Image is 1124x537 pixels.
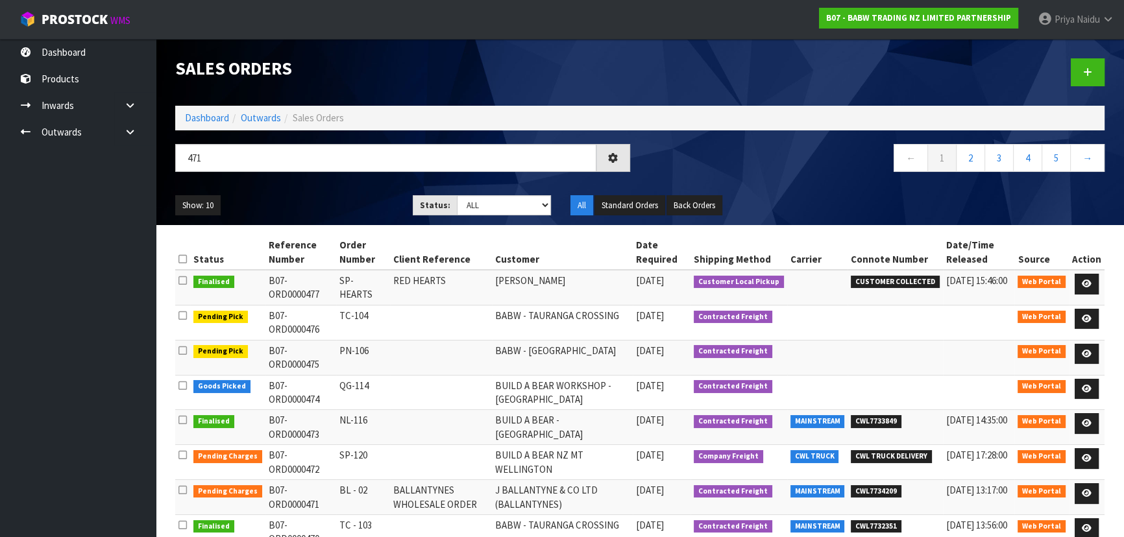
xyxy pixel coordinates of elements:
td: PN-106 [336,340,390,375]
span: Pending Pick [193,311,248,324]
span: [DATE] [636,519,664,531]
span: [DATE] 15:46:00 [946,274,1007,287]
span: [DATE] [636,414,664,426]
span: [DATE] [636,379,664,392]
th: Source [1014,235,1069,270]
th: Carrier [787,235,848,270]
img: cube-alt.png [19,11,36,27]
a: 2 [956,144,985,172]
a: Dashboard [185,112,229,124]
span: Web Portal [1018,276,1066,289]
span: Finalised [193,520,234,533]
span: Pending Charges [193,485,262,498]
strong: Status: [420,200,450,211]
a: B07 - BABW TRADING NZ LIMITED PARTNERSHIP [819,8,1018,29]
td: B07-ORD0000477 [265,270,337,305]
td: BUILD A BEAR WORKSHOP - [GEOGRAPHIC_DATA] [492,375,633,410]
nav: Page navigation [650,144,1105,176]
span: Sales Orders [293,112,344,124]
td: NL-116 [336,410,390,445]
td: B07-ORD0000475 [265,340,337,375]
th: Date Required [633,235,690,270]
th: Status [190,235,265,270]
span: Web Portal [1018,485,1066,498]
a: 4 [1013,144,1042,172]
small: WMS [110,14,130,27]
span: Contracted Freight [694,485,772,498]
span: Web Portal [1018,380,1066,393]
span: Web Portal [1018,450,1066,463]
a: 3 [984,144,1014,172]
td: B07-ORD0000472 [265,445,337,480]
span: [DATE] [636,274,664,287]
span: [DATE] 17:28:00 [946,449,1007,461]
th: Customer [492,235,633,270]
span: Web Portal [1018,415,1066,428]
td: BABW - TAURANGA CROSSING [492,305,633,340]
span: Pending Pick [193,345,248,358]
h1: Sales Orders [175,58,630,78]
td: [PERSON_NAME] [492,270,633,305]
th: Reference Number [265,235,337,270]
span: [DATE] 13:17:00 [946,484,1007,496]
span: Contracted Freight [694,380,772,393]
span: Customer Local Pickup [694,276,784,289]
th: Order Number [336,235,390,270]
span: Goods Picked [193,380,250,393]
td: B07-ORD0000473 [265,410,337,445]
button: Show: 10 [175,195,221,216]
span: Naidu [1077,13,1100,25]
td: QG-114 [336,375,390,410]
a: Outwards [241,112,281,124]
span: [DATE] [636,449,664,461]
span: Company Freight [694,450,763,463]
span: Contracted Freight [694,345,772,358]
td: TC-104 [336,305,390,340]
a: ← [894,144,928,172]
span: ProStock [42,11,108,28]
span: CWL TRUCK DELIVERY [851,450,932,463]
strong: B07 - BABW TRADING NZ LIMITED PARTNERSHIP [826,12,1011,23]
span: CWL7732351 [851,520,901,533]
span: Contracted Freight [694,520,772,533]
a: 5 [1042,144,1071,172]
span: CWL7733849 [851,415,901,428]
th: Connote Number [848,235,943,270]
span: Contracted Freight [694,415,772,428]
span: Web Portal [1018,311,1066,324]
span: [DATE] 14:35:00 [946,414,1007,426]
th: Date/Time Released [943,235,1015,270]
span: Web Portal [1018,345,1066,358]
th: Shipping Method [690,235,787,270]
span: CWL7734209 [851,485,901,498]
button: Standard Orders [594,195,665,216]
span: CUSTOMER COLLECTED [851,276,940,289]
span: [DATE] 13:56:00 [946,519,1007,531]
span: Pending Charges [193,450,262,463]
span: Web Portal [1018,520,1066,533]
span: Contracted Freight [694,311,772,324]
a: → [1070,144,1105,172]
td: BUILD A BEAR - [GEOGRAPHIC_DATA] [492,410,633,445]
td: BALLANTYNES WHOLESALE ORDER [390,480,492,515]
td: RED HEARTS [390,270,492,305]
th: Client Reference [390,235,492,270]
td: BL - 02 [336,480,390,515]
input: Search sales orders [175,144,596,172]
span: [DATE] [636,484,664,496]
a: 1 [927,144,957,172]
th: Action [1069,235,1105,270]
button: All [570,195,593,216]
td: SP-HEARTS [336,270,390,305]
span: [DATE] [636,309,664,322]
td: B07-ORD0000471 [265,480,337,515]
td: BUILD A BEAR NZ MT WELLINGTON [492,445,633,480]
span: MAINSTREAM [790,520,845,533]
td: BABW - [GEOGRAPHIC_DATA] [492,340,633,375]
td: SP-120 [336,445,390,480]
span: MAINSTREAM [790,415,845,428]
span: MAINSTREAM [790,485,845,498]
span: CWL TRUCK [790,450,839,463]
td: B07-ORD0000476 [265,305,337,340]
td: J BALLANTYNE & CO LTD (BALLANTYNES) [492,480,633,515]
